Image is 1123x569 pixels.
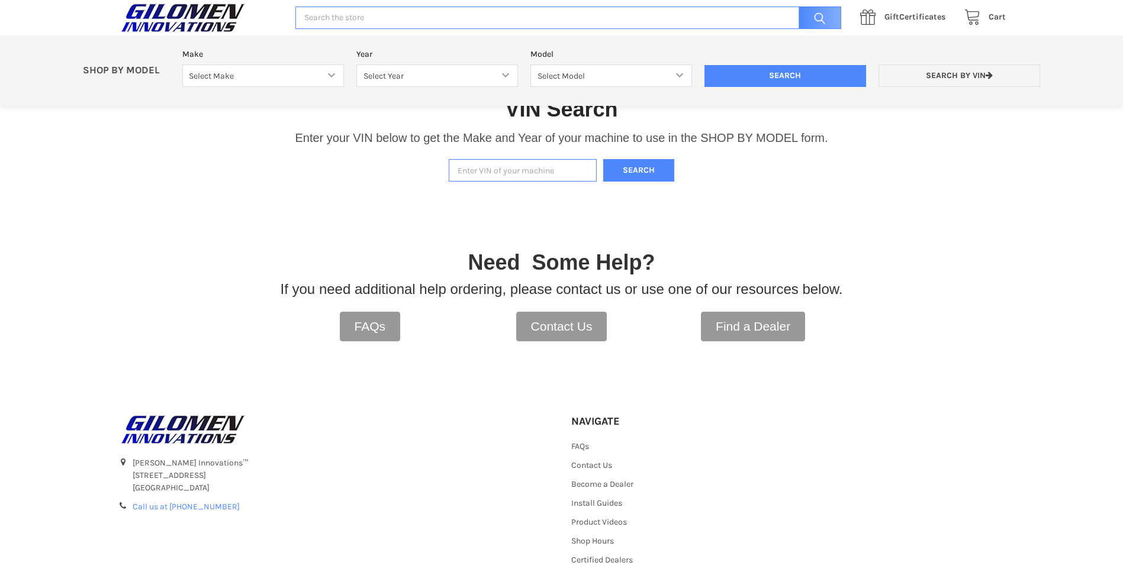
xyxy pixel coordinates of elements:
a: GiftCertificates [854,10,958,25]
label: Year [356,48,518,60]
span: Cart [989,12,1006,22]
a: Install Guides [571,498,622,508]
a: FAQs [571,441,589,451]
button: Search [603,159,674,182]
img: GILOMEN INNOVATIONS [118,415,248,444]
a: Contact Us [571,460,612,470]
label: Model [530,48,692,60]
a: Shop Hours [571,536,614,546]
input: Search the store [295,7,841,30]
a: Product Videos [571,517,627,527]
a: GILOMEN INNOVATIONS [118,415,552,444]
p: Enter your VIN below to get the Make and Year of your machine to use in the SHOP BY MODEL form. [295,129,828,147]
a: FAQs [340,312,401,341]
p: Need Some Help? [468,247,655,279]
a: Cart [958,10,1006,25]
h5: Navigate [571,415,703,428]
img: GILOMEN INNOVATIONS [118,3,248,33]
input: Enter VIN of your machine [449,159,597,182]
span: Certificates [884,12,945,22]
a: Become a Dealer [571,479,633,489]
a: Find a Dealer [701,312,805,341]
a: Certified Dealers [571,555,633,565]
h1: VIN Search [505,96,617,122]
a: Search by VIN [879,64,1040,88]
input: Search [793,7,841,30]
a: Contact Us [516,312,607,341]
p: If you need additional help ordering, please contact us or use one of our resources below. [281,279,843,300]
input: Search [704,65,866,88]
label: Make [182,48,344,60]
span: Gift [884,12,899,22]
a: GILOMEN INNOVATIONS [118,3,283,33]
p: SHOP BY MODEL [77,64,176,77]
address: [PERSON_NAME] Innovations™ [STREET_ADDRESS] [GEOGRAPHIC_DATA] [133,457,552,494]
a: Call us at [PHONE_NUMBER] [133,502,240,512]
